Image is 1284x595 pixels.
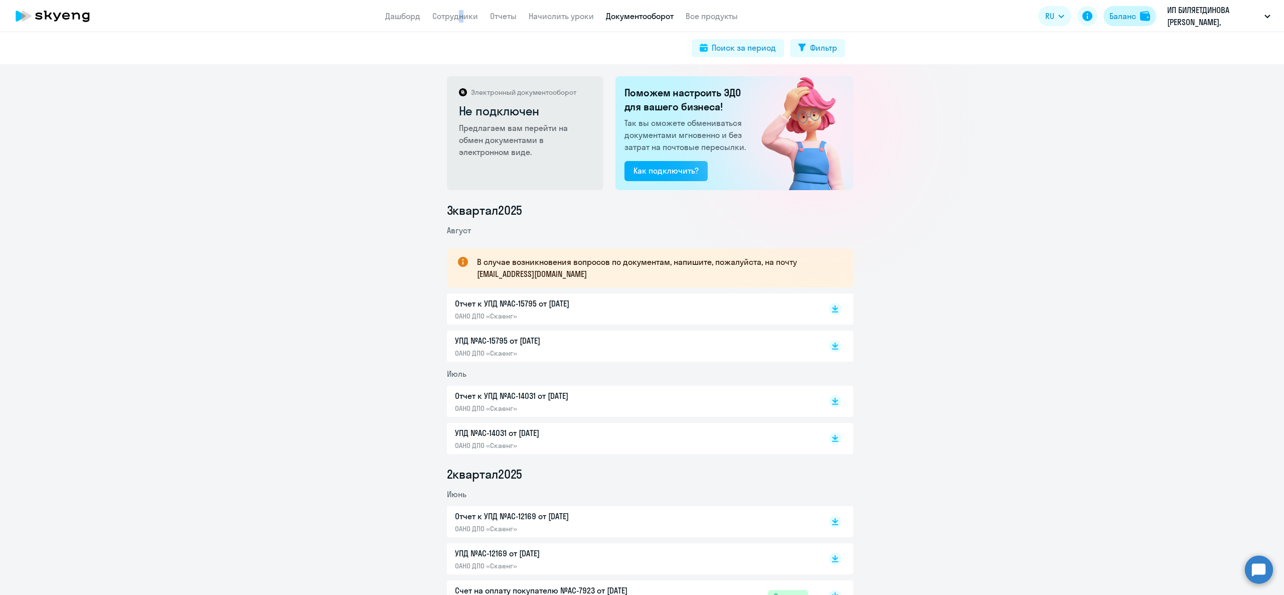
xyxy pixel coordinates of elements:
[455,335,666,347] p: УПД №AC-15795 от [DATE]
[455,427,666,439] p: УПД №AC-14031 от [DATE]
[455,390,666,402] p: Отчет к УПД №AC-14031 от [DATE]
[459,122,593,158] p: Предлагаем вам перейти на обмен документами в электронном виде.
[712,42,776,54] div: Поиск за период
[1109,10,1136,22] div: Баланс
[455,297,808,321] a: Отчет к УПД №AC-15795 от [DATE]ОАНО ДПО «Скаенг»
[471,88,576,97] p: Электронный документооборот
[740,76,853,190] img: not_connected
[455,404,666,413] p: ОАНО ДПО «Скаенг»
[455,390,808,413] a: Отчет к УПД №AC-14031 от [DATE]ОАНО ДПО «Скаенг»
[455,441,666,450] p: ОАНО ДПО «Скаенг»
[447,489,466,499] span: Июнь
[1162,4,1275,28] button: ИП БИЛЯЕТДИНОВА [PERSON_NAME], Предоплата ИП
[455,312,666,321] p: ОАНО ДПО «Скаенг»
[447,225,471,235] span: Август
[455,427,808,450] a: УПД №AC-14031 от [DATE]ОАНО ДПО «Скаенг»
[432,11,478,21] a: Сотрудники
[455,547,666,559] p: УПД №AC-12169 от [DATE]
[624,161,708,181] button: Как подключить?
[490,11,517,21] a: Отчеты
[606,11,674,21] a: Документооборот
[455,510,666,522] p: Отчет к УПД №AC-12169 от [DATE]
[447,369,466,379] span: Июль
[1167,4,1260,28] p: ИП БИЛЯЕТДИНОВА [PERSON_NAME], Предоплата ИП
[790,39,845,57] button: Фильтр
[385,11,420,21] a: Дашборд
[1103,6,1156,26] button: Балансbalance
[455,297,666,310] p: Отчет к УПД №AC-15795 от [DATE]
[455,510,808,533] a: Отчет к УПД №AC-12169 от [DATE]ОАНО ДПО «Скаенг»
[692,39,784,57] button: Поиск за период
[447,466,853,482] li: 2 квартал 2025
[459,103,593,119] h2: Не подключен
[633,165,699,177] div: Как подключить?
[447,202,853,218] li: 3 квартал 2025
[477,256,835,280] p: В случае возникновения вопросов по документам, напишите, пожалуйста, на почту [EMAIL_ADDRESS][DOM...
[455,335,808,358] a: УПД №AC-15795 от [DATE]ОАНО ДПО «Скаенг»
[455,561,666,570] p: ОАНО ДПО «Скаенг»
[624,117,749,153] p: Так вы сможете обмениваться документами мгновенно и без затрат на почтовые пересылки.
[455,547,808,570] a: УПД №AC-12169 от [DATE]ОАНО ДПО «Скаенг»
[529,11,594,21] a: Начислить уроки
[1045,10,1054,22] span: RU
[810,42,837,54] div: Фильтр
[455,349,666,358] p: ОАНО ДПО «Скаенг»
[624,86,749,114] h2: Поможем настроить ЭДО для вашего бизнеса!
[455,524,666,533] p: ОАНО ДПО «Скаенг»
[686,11,738,21] a: Все продукты
[1140,11,1150,21] img: balance
[1038,6,1071,26] button: RU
